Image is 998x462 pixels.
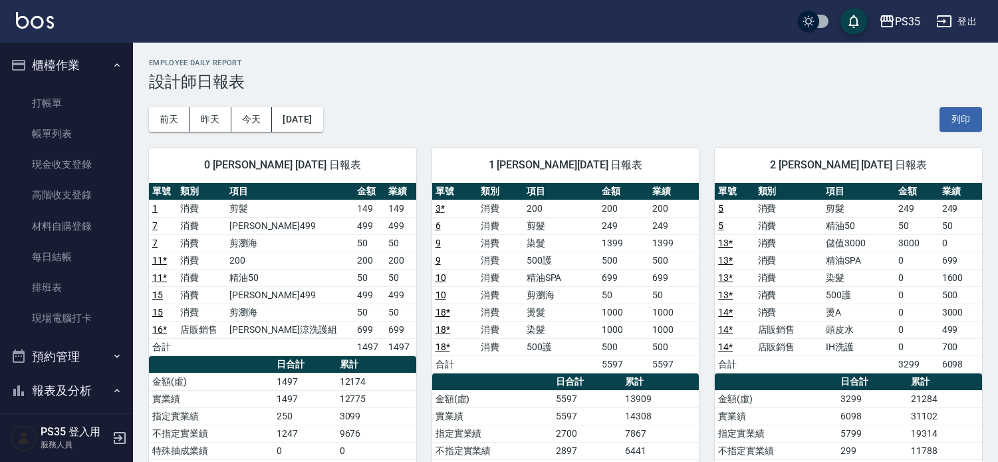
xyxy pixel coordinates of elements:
[5,118,128,149] a: 帳單列表
[177,269,226,286] td: 消費
[523,321,598,338] td: 染髮
[822,234,895,252] td: 儲值3000
[939,321,982,338] td: 499
[715,355,754,373] td: 合計
[432,425,553,442] td: 指定實業績
[598,234,649,252] td: 1399
[477,269,523,286] td: 消費
[5,272,128,303] a: 排班表
[553,425,622,442] td: 2700
[385,183,416,200] th: 業績
[477,304,523,321] td: 消費
[152,238,158,248] a: 7
[649,286,699,304] td: 50
[226,200,354,217] td: 剪髮
[226,286,354,304] td: [PERSON_NAME]499
[895,183,938,200] th: 金額
[895,269,938,286] td: 0
[436,255,441,266] a: 9
[715,390,837,407] td: 金額(虛)
[354,252,385,269] td: 200
[715,442,837,459] td: 不指定實業績
[354,338,385,355] td: 1497
[336,356,416,373] th: 累計
[939,234,982,252] td: 0
[477,252,523,269] td: 消費
[649,217,699,234] td: 249
[354,321,385,338] td: 699
[837,373,908,391] th: 日合計
[931,9,982,34] button: 登出
[273,390,336,407] td: 1497
[895,286,938,304] td: 0
[177,321,226,338] td: 店販銷售
[177,200,226,217] td: 消費
[272,107,322,132] button: [DATE]
[939,304,982,321] td: 3000
[477,234,523,252] td: 消費
[822,252,895,269] td: 精油SPA
[152,203,158,214] a: 1
[837,407,908,425] td: 6098
[939,269,982,286] td: 1600
[755,234,823,252] td: 消費
[354,304,385,321] td: 50
[715,183,754,200] th: 單號
[649,338,699,355] td: 500
[908,425,982,442] td: 19314
[432,390,553,407] td: 金額(虛)
[755,304,823,321] td: 消費
[5,149,128,180] a: 現金收支登錄
[432,407,553,425] td: 實業績
[895,252,938,269] td: 0
[273,373,336,390] td: 1497
[385,269,416,286] td: 50
[622,425,699,442] td: 7867
[149,59,982,67] h2: Employee Daily Report
[755,269,823,286] td: 消費
[385,321,416,338] td: 699
[336,425,416,442] td: 9676
[385,234,416,252] td: 50
[755,338,823,355] td: 店販銷售
[598,183,649,200] th: 金額
[5,88,128,118] a: 打帳單
[622,390,699,407] td: 13909
[598,252,649,269] td: 500
[598,217,649,234] td: 249
[895,338,938,355] td: 0
[16,12,54,29] img: Logo
[649,355,699,373] td: 5597
[336,390,416,407] td: 12775
[226,304,354,321] td: 剪瀏海
[622,442,699,459] td: 6441
[649,304,699,321] td: 1000
[553,373,622,391] th: 日合計
[598,338,649,355] td: 500
[822,321,895,338] td: 頭皮水
[436,238,441,248] a: 9
[273,407,336,425] td: 250
[336,442,416,459] td: 0
[432,183,478,200] th: 單號
[649,183,699,200] th: 業績
[5,48,128,83] button: 櫃檯作業
[939,200,982,217] td: 249
[385,304,416,321] td: 50
[598,286,649,304] td: 50
[598,355,649,373] td: 5597
[477,286,523,304] td: 消費
[41,439,108,451] p: 服務人員
[523,338,598,355] td: 500護
[5,413,128,444] a: 報表目錄
[837,442,908,459] td: 299
[939,252,982,269] td: 699
[5,242,128,272] a: 每日結帳
[895,355,938,373] td: 3299
[5,211,128,242] a: 材料自購登錄
[822,286,895,304] td: 500護
[165,158,400,172] span: 0 [PERSON_NAME] [DATE] 日報表
[553,442,622,459] td: 2897
[273,442,336,459] td: 0
[715,425,837,442] td: 指定實業績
